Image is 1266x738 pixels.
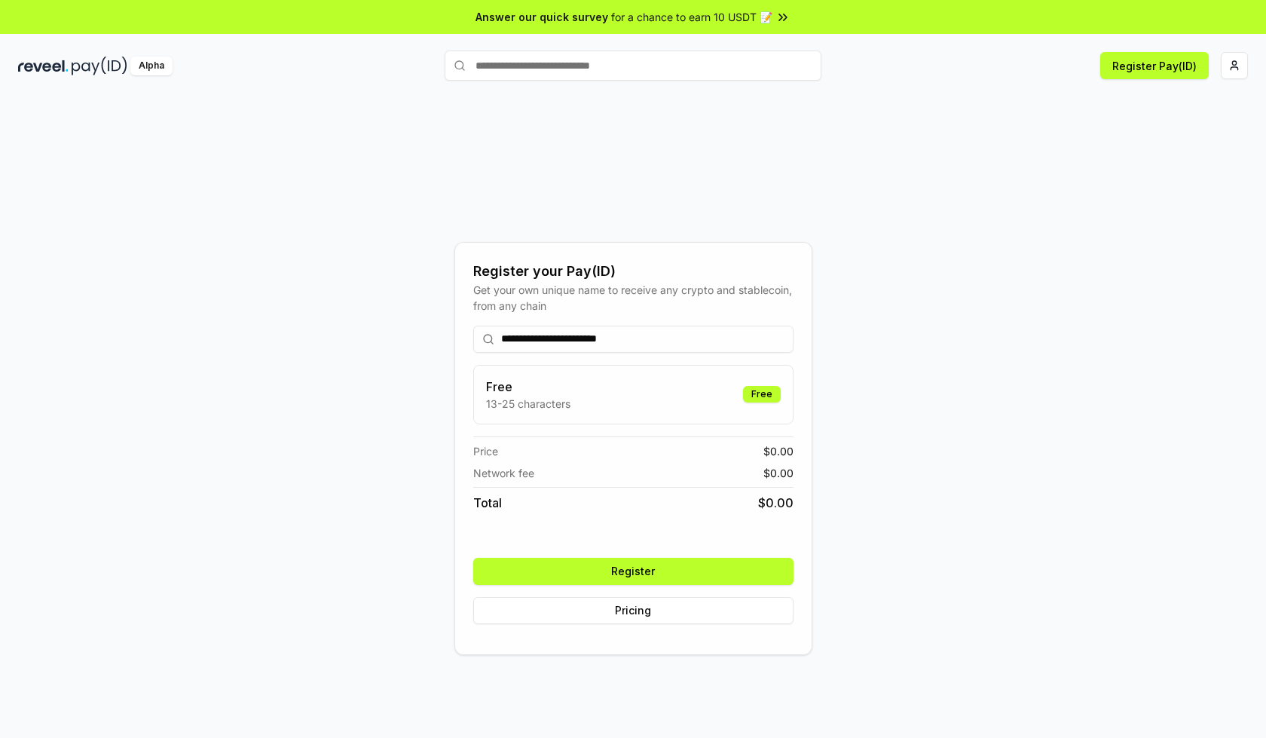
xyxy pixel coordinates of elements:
div: Get your own unique name to receive any crypto and stablecoin, from any chain [473,282,794,314]
span: $ 0.00 [763,465,794,481]
span: for a chance to earn 10 USDT 📝 [611,9,772,25]
img: reveel_dark [18,57,69,75]
button: Register [473,558,794,585]
span: $ 0.00 [758,494,794,512]
span: Total [473,494,502,512]
div: Free [743,386,781,403]
div: Register your Pay(ID) [473,261,794,282]
span: $ 0.00 [763,443,794,459]
span: Network fee [473,465,534,481]
button: Register Pay(ID) [1100,52,1209,79]
span: Price [473,443,498,459]
h3: Free [486,378,570,396]
img: pay_id [72,57,127,75]
div: Alpha [130,57,173,75]
span: Answer our quick survey [476,9,608,25]
button: Pricing [473,597,794,624]
p: 13-25 characters [486,396,570,412]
